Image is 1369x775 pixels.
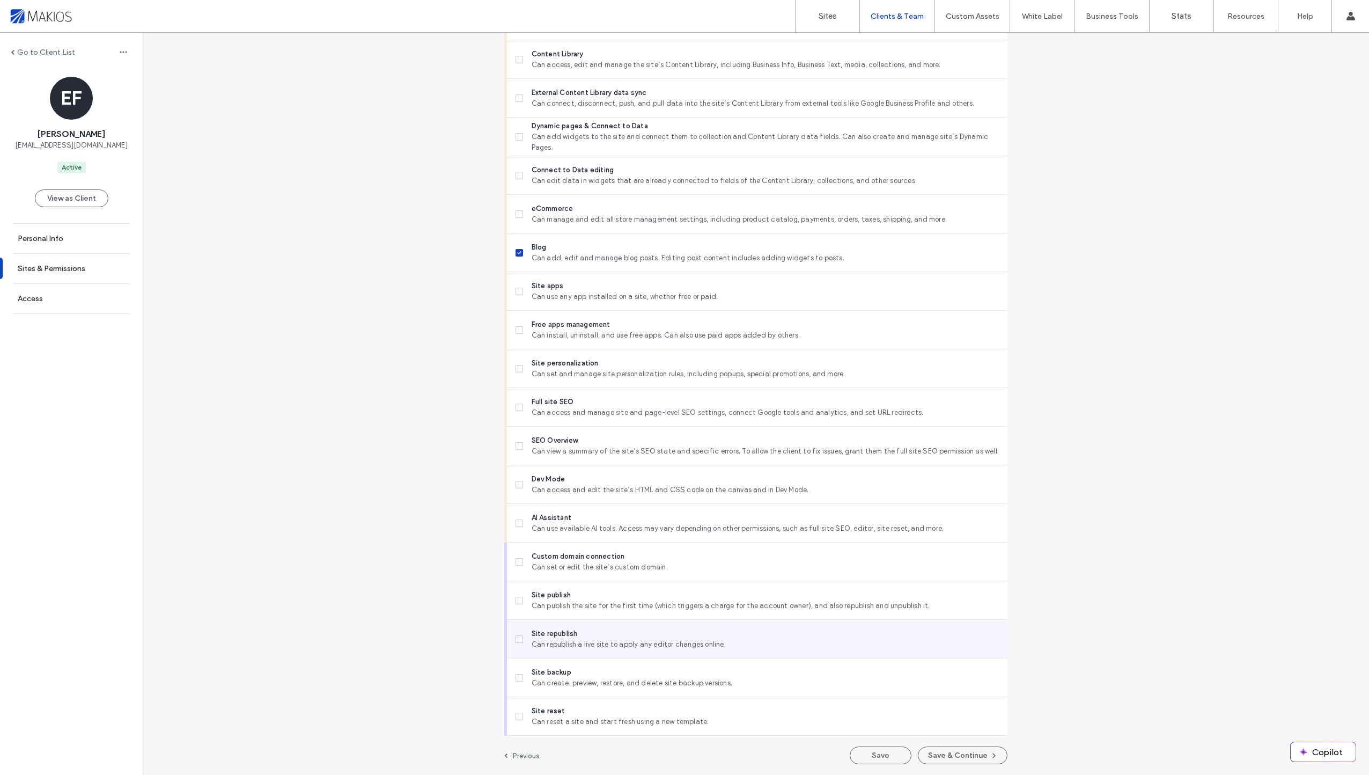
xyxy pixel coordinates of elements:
[532,87,999,98] span: External Content Library data sync
[918,747,1007,764] button: Save & Continue
[504,751,540,760] a: Previous
[513,752,540,760] label: Previous
[532,551,999,562] span: Custom domain connection
[532,435,999,446] span: SEO Overview
[532,49,999,60] span: Content Library
[532,716,999,727] span: Can reset a site and start fresh using a new template.
[532,203,999,214] span: eCommerce
[35,189,108,207] button: View as Client
[532,678,999,689] span: Can create, preview, restore, and delete site backup versions.
[24,8,46,17] span: Help
[18,264,85,273] label: Sites & Permissions
[532,60,999,70] span: Can access, edit and manage the site’s Content Library, including Business Info, Business Text, m...
[532,358,999,369] span: Site personalization
[532,214,999,225] span: Can manage and edit all store management settings, including product catalog, payments, orders, t...
[532,319,999,330] span: Free apps management
[850,747,911,764] button: Save
[532,281,999,291] span: Site apps
[532,474,999,485] span: Dev Mode
[532,165,999,176] span: Connect to Data editing
[532,639,999,650] span: Can republish a live site to apply any editor changes online.
[532,397,999,407] span: Full site SEO
[532,291,999,302] span: Can use any app installed on a site, whether free or paid.
[532,121,999,131] span: Dynamic pages & Connect to Data
[532,330,999,341] span: Can install, uninstall, and use free apps. Can also use paid apps added by others.
[532,667,999,678] span: Site backup
[1291,742,1356,762] button: Copilot
[1172,11,1191,21] label: Stats
[1086,12,1138,21] label: Business Tools
[532,98,999,109] span: Can connect, disconnect, push, and pull data into the site’s Content Library from external tools ...
[1022,12,1063,21] label: White Label
[871,12,924,21] label: Clients & Team
[18,234,63,243] label: Personal Info
[532,628,999,639] span: Site republish
[819,11,837,21] label: Sites
[50,77,93,120] div: EF
[532,176,999,186] span: Can edit data in widgets that are already connected to fields of the Content Library, collections...
[532,131,999,153] span: Can add widgets to the site and connect them to collection and Content Library data fields. Can a...
[17,48,75,57] label: Go to Client List
[532,446,999,457] span: Can view a summary of the site's SEO state and specific errors. To allow the client to fix issues...
[15,140,128,151] span: [EMAIL_ADDRESS][DOMAIN_NAME]
[62,163,82,172] div: Active
[1227,12,1264,21] label: Resources
[946,12,999,21] label: Custom Assets
[532,590,999,601] span: Site publish
[532,601,999,611] span: Can publish the site for the first time (which triggers a charge for the account owner), and also...
[532,242,999,253] span: Blog
[1297,12,1313,21] label: Help
[38,128,105,140] span: [PERSON_NAME]
[532,523,999,534] span: Can use available AI tools. Access may vary depending on other permissions, such as full site SEO...
[532,253,999,264] span: Can add, edit and manage blog posts. Editing post content includes adding widgets to posts.
[532,369,999,379] span: Can set and manage site personalization rules, including popups, special promotions, and more.
[532,562,999,573] span: Can set or edit the site’s custom domain.
[532,407,999,418] span: Can access and manage site and page-level SEO settings, connect Google tools and analytics, and s...
[532,485,999,495] span: Can access and edit the site’s HTML and CSS code on the canvas and in Dev Mode.
[18,294,43,303] label: Access
[532,706,999,716] span: Site reset
[532,513,999,523] span: AI Assistant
